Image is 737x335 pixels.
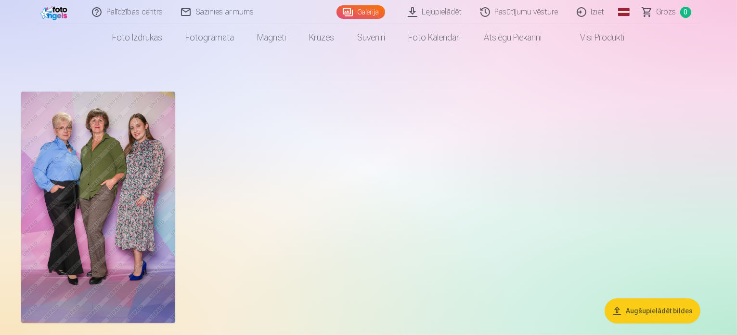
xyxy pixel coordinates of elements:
[680,7,691,18] span: 0
[657,6,676,18] span: Grozs
[40,4,70,20] img: /fa1
[473,24,554,51] a: Atslēgu piekariņi
[554,24,636,51] a: Visi produkti
[298,24,346,51] a: Krūzes
[174,24,246,51] a: Fotogrāmata
[346,24,397,51] a: Suvenīri
[605,298,700,323] button: Augšupielādēt bildes
[397,24,473,51] a: Foto kalendāri
[246,24,298,51] a: Magnēti
[101,24,174,51] a: Foto izdrukas
[336,5,385,19] a: Galerija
